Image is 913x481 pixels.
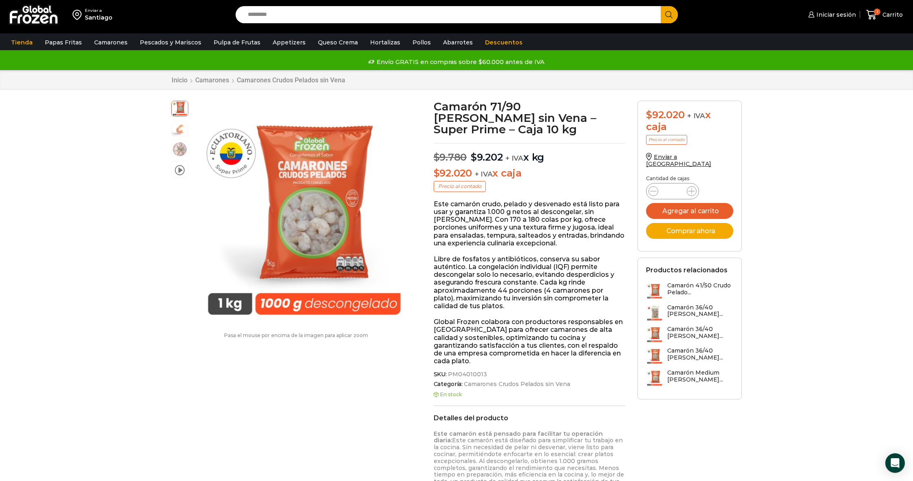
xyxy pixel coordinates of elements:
bdi: 92.020 [434,167,472,179]
a: Queso Crema [314,35,362,50]
a: Inicio [171,76,188,84]
a: Camarones [90,35,132,50]
span: $ [434,167,440,179]
span: Iniciar sesión [814,11,856,19]
p: Libre de fosfatos y antibióticos, conserva su sabor auténtico. La congelación individual (IQF) pe... [434,255,626,310]
a: Enviar a [GEOGRAPHIC_DATA] [646,153,711,168]
h2: Productos relacionados [646,266,728,274]
span: camaron-sin-cascara [172,121,188,137]
span: $ [434,151,440,163]
a: Camarón 36/40 [PERSON_NAME]... [646,304,733,322]
span: SKU: [434,371,626,378]
a: Camarón 36/40 [PERSON_NAME]... [646,326,733,343]
a: Descuentos [481,35,527,50]
a: Camarones Crudos Pelados sin Vena [463,381,570,388]
bdi: 92.020 [646,109,684,121]
span: Carrito [880,11,903,19]
p: Este camarón crudo, pelado y desvenado está listo para usar y garantiza 1.000 g netos al desconge... [434,200,626,247]
p: Global Frozen colabora con productores responsables en [GEOGRAPHIC_DATA] para ofrecer camarones d... [434,318,626,365]
a: Camarón 41/50 Crudo Pelado... [646,282,733,300]
a: Pescados y Mariscos [136,35,205,50]
div: Open Intercom Messenger [885,453,905,473]
p: Precio al contado [646,135,687,145]
span: Categoría: [434,381,626,388]
h3: Camarón Medium [PERSON_NAME]... [667,369,733,383]
div: Santiago [85,13,112,22]
a: Pollos [408,35,435,50]
p: Cantidad de cajas [646,176,733,181]
button: Comprar ahora [646,223,733,239]
p: Precio al contado [434,181,486,192]
a: 1 Carrito [864,5,905,24]
a: Camarón Medium [PERSON_NAME]... [646,369,733,387]
input: Product quantity [665,185,680,197]
button: Search button [661,6,678,23]
p: x caja [434,168,626,179]
h3: Camarón 36/40 [PERSON_NAME]... [667,326,733,340]
span: camarones-2 [172,141,188,157]
span: + IVA [475,170,493,178]
h3: Camarón 36/40 [PERSON_NAME]... [667,304,733,318]
h3: Camarón 36/40 [PERSON_NAME]... [667,347,733,361]
a: Camarones Crudos Pelados sin Vena [236,76,346,84]
a: Abarrotes [439,35,477,50]
span: $ [471,151,477,163]
a: Pulpa de Frutas [210,35,265,50]
bdi: 9.780 [434,151,467,163]
span: $ [646,109,652,121]
h2: Detalles del producto [434,414,626,422]
span: + IVA [505,154,523,162]
nav: Breadcrumb [171,76,346,84]
a: Iniciar sesión [806,7,856,23]
a: Papas Fritas [41,35,86,50]
a: Camarones [195,76,229,84]
a: Tienda [7,35,37,50]
h3: Camarón 41/50 Crudo Pelado... [667,282,733,296]
h1: Camarón 71/90 [PERSON_NAME] sin Vena – Super Prime – Caja 10 kg [434,101,626,135]
a: Hortalizas [366,35,404,50]
span: + IVA [687,112,705,120]
button: Agregar al carrito [646,203,733,219]
strong: Este camarón está pensado para facilitar tu operación diaria: [434,430,603,444]
p: x kg [434,143,626,163]
span: PM04010013 [447,371,487,378]
div: Enviar a [85,8,112,13]
p: En stock [434,392,626,397]
a: Camarón 36/40 [PERSON_NAME]... [646,347,733,365]
p: Pasa el mouse por encima de la imagen para aplicar zoom [171,333,421,338]
img: address-field-icon.svg [73,8,85,22]
span: 1 [874,9,880,15]
bdi: 9.202 [471,151,503,163]
span: PM04010013 [172,100,188,116]
div: x caja [646,109,733,133]
a: Appetizers [269,35,310,50]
